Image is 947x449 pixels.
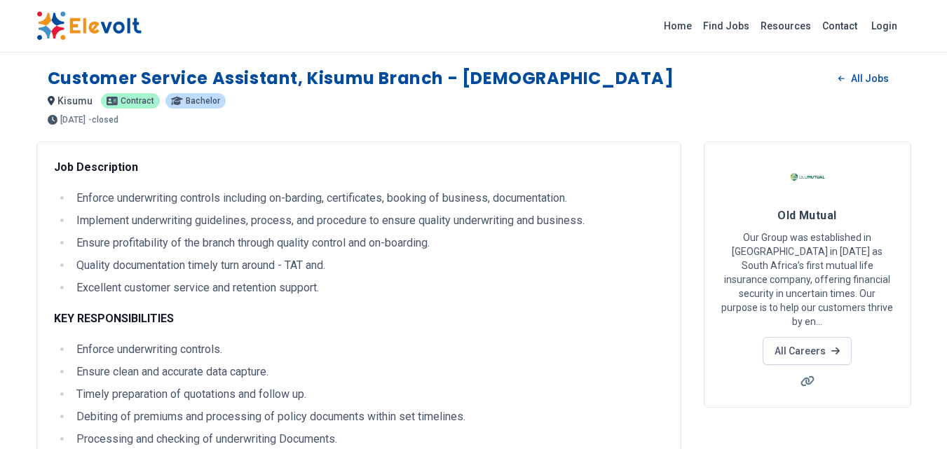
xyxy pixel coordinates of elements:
[658,15,697,37] a: Home
[863,12,906,40] a: Login
[88,116,118,124] p: - closed
[57,95,93,106] span: kisumu
[36,11,142,41] img: Elevolt
[72,212,664,229] li: Implement underwriting guidelines, process, and procedure to ensure quality underwriting and busi...
[72,408,664,425] li: Debiting of premiums and processing of policy documents within set timelines.
[54,312,174,325] strong: KEY RESPONSIBILITIES
[72,341,664,358] li: Enforce underwriting controls.
[755,15,817,37] a: Resources
[186,97,220,105] span: Bachelor
[54,160,138,174] strong: Job Description
[60,116,86,124] span: [DATE]
[72,386,664,403] li: Timely preparation of quotations and follow up.
[72,257,664,274] li: Quality documentation timely turn around - TAT and.
[721,230,894,329] p: Our Group was established in [GEOGRAPHIC_DATA] in [DATE] as South Africa’s first mutual life insu...
[72,190,664,207] li: Enforce underwriting controls including on-barding, certificates, booking of business, documentat...
[827,68,899,89] a: All Jobs
[48,67,674,90] h1: Customer Service Assistant, Kisumu Branch - [DEMOGRAPHIC_DATA]
[72,279,664,296] li: Excellent customer service and retention support.
[72,235,664,251] li: Ensure profitability of the branch through quality control and on-boarding.
[777,209,837,222] span: Old Mutual
[121,97,154,105] span: Contract
[697,15,755,37] a: Find Jobs
[763,337,852,365] a: All Careers
[817,15,863,37] a: Contact
[72,364,664,380] li: Ensure clean and accurate data capture.
[790,159,825,194] img: Old Mutual
[72,431,664,448] li: Processing and checking of underwriting Documents.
